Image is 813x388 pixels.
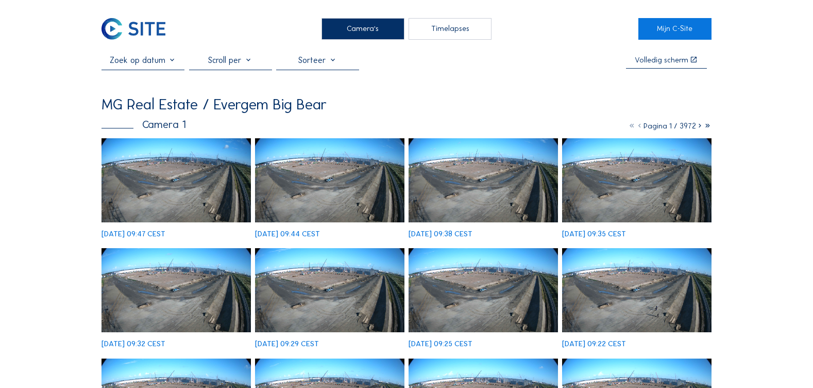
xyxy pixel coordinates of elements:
[562,230,626,238] div: [DATE] 09:35 CEST
[101,138,251,222] img: image_53148179
[101,18,165,40] img: C-SITE Logo
[101,55,184,65] input: Zoek op datum 󰅀
[562,340,626,348] div: [DATE] 09:22 CEST
[409,230,472,238] div: [DATE] 09:38 CEST
[643,121,696,131] span: Pagina 1 / 3972
[101,230,165,238] div: [DATE] 09:47 CEST
[409,340,472,348] div: [DATE] 09:25 CEST
[101,340,165,348] div: [DATE] 09:32 CEST
[255,138,404,222] img: image_53148116
[255,248,404,332] img: image_53147753
[255,230,320,238] div: [DATE] 09:44 CEST
[409,18,492,40] div: Timelapses
[255,340,319,348] div: [DATE] 09:29 CEST
[101,18,175,40] a: C-SITE Logo
[101,119,186,130] div: Camera 1
[101,97,327,112] div: MG Real Estate / Evergem Big Bear
[409,248,558,332] img: image_53147625
[635,56,688,64] div: Volledig scherm
[562,248,712,332] img: image_53147497
[562,138,712,222] img: image_53147929
[101,248,251,332] img: image_53147770
[409,138,558,222] img: image_53148039
[638,18,712,40] a: Mijn C-Site
[321,18,404,40] div: Camera's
